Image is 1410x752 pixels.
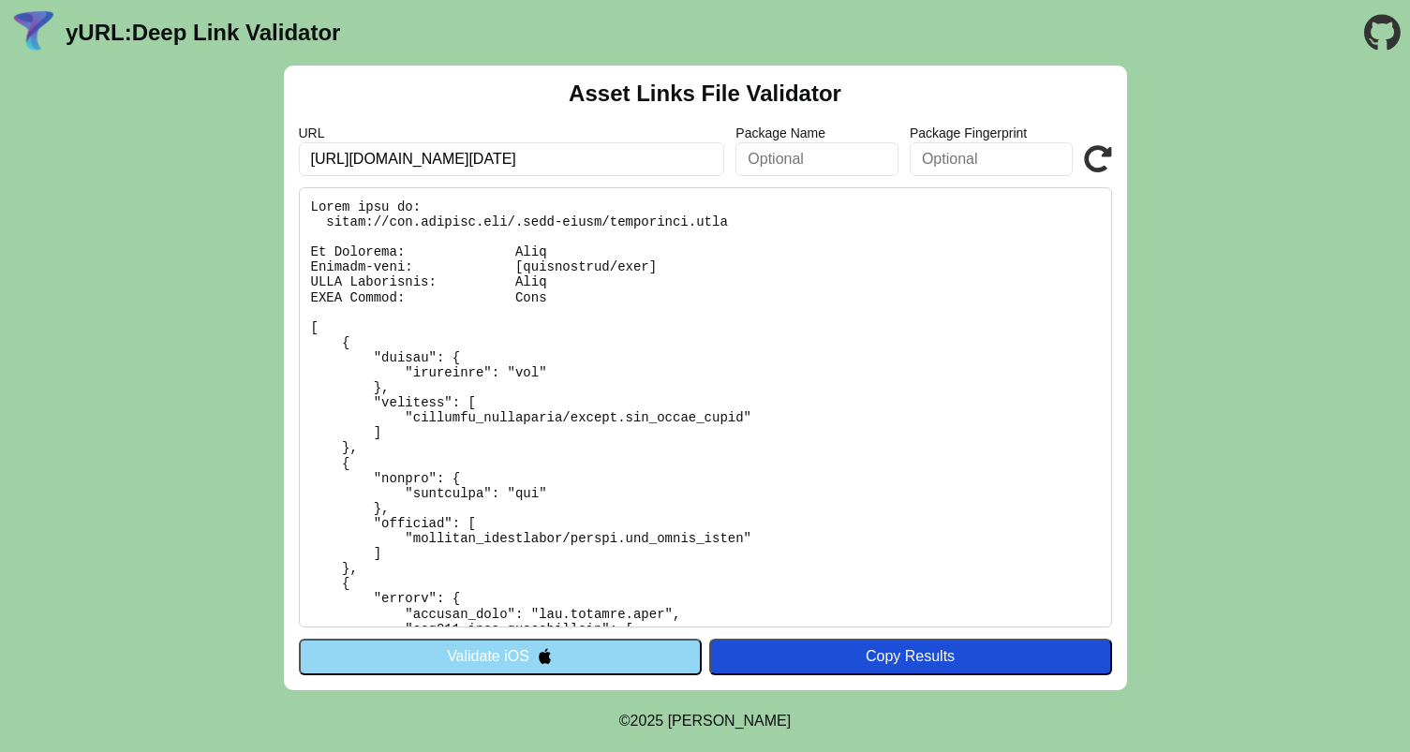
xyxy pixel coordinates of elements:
label: Package Fingerprint [910,125,1073,140]
label: URL [299,125,725,140]
img: yURL Logo [9,8,58,57]
input: Required [299,142,725,176]
pre: Lorem ipsu do: sitam://con.adipisc.eli/.sedd-eiusm/temporinci.utla Et Dolorema: Aliq Enimadm-veni... [299,187,1112,627]
input: Optional [735,142,898,176]
img: appleIcon.svg [537,648,553,664]
a: Michael Ibragimchayev's Personal Site [668,713,792,729]
input: Optional [910,142,1073,176]
label: Package Name [735,125,898,140]
h2: Asset Links File Validator [569,81,841,107]
button: Copy Results [709,639,1112,674]
button: Validate iOS [299,639,702,674]
div: Copy Results [719,648,1103,665]
footer: © [619,690,791,752]
span: 2025 [631,713,664,729]
a: yURL:Deep Link Validator [66,20,340,46]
